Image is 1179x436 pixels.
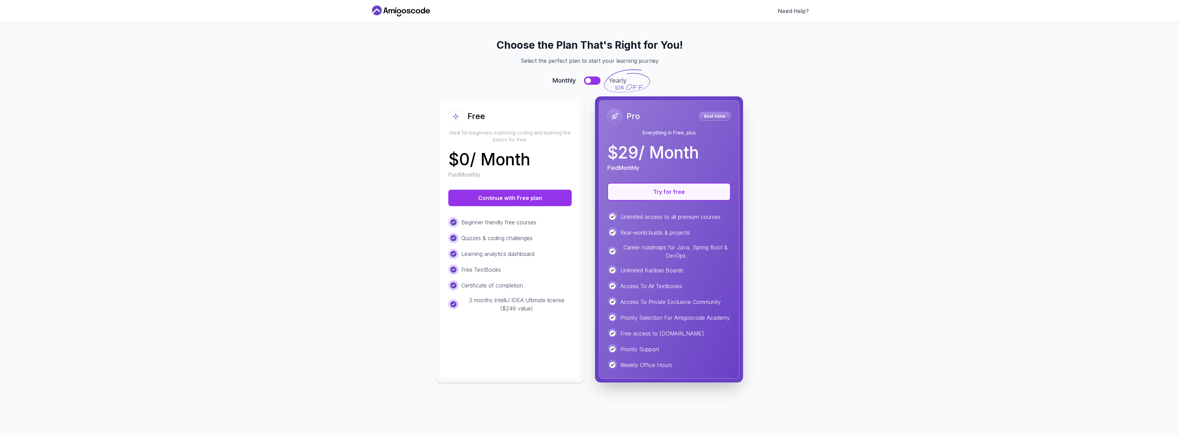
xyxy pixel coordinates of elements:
p: Learning analytics dashboard [461,250,534,258]
p: Access To All Textbooks [620,282,682,290]
button: Try for free [607,183,731,201]
p: Career roadmaps for Java, Spring Boot & DevOps [620,243,731,260]
p: Ideal for beginners exploring coding and learning the basics for free. [448,129,572,143]
p: Unlimited Kanban Boards [620,266,683,274]
p: Quizzes & coding challenges [461,234,533,242]
p: Select the perfect plan to start your learning journey [378,57,801,65]
p: Access To Private Exclusive Community [620,298,721,306]
span: Monthly [552,76,576,85]
p: Everything in Free, plus [607,129,731,136]
p: Free access to [DOMAIN_NAME] [620,329,704,338]
p: Real-world builds & projects [620,228,690,237]
h2: Free [467,111,485,122]
p: Free TextBooks [461,266,501,274]
h2: Choose the Plan That's Right for You! [378,39,801,51]
p: Paid Monthly [448,170,480,179]
p: Unlimited access to all premium courses [620,213,720,221]
p: $ 0 / Month [448,151,530,168]
p: Priority Selection For Amigoscode Academy [620,314,730,322]
h2: Pro [627,111,640,122]
p: Priority Support [620,345,659,353]
p: Beginner friendly free courses [461,218,536,226]
a: Need Help? [778,7,809,15]
p: 3 months IntelliJ IDEA Ultimate license ($249 value) [461,296,572,313]
p: Certificate of completion [461,281,523,290]
p: Best Value [700,113,730,120]
p: Paid Monthly [607,164,639,172]
button: Continue with Free plan [448,190,572,206]
p: $ 29 / Month [607,144,699,161]
p: Weekly Office Hours [620,361,672,369]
